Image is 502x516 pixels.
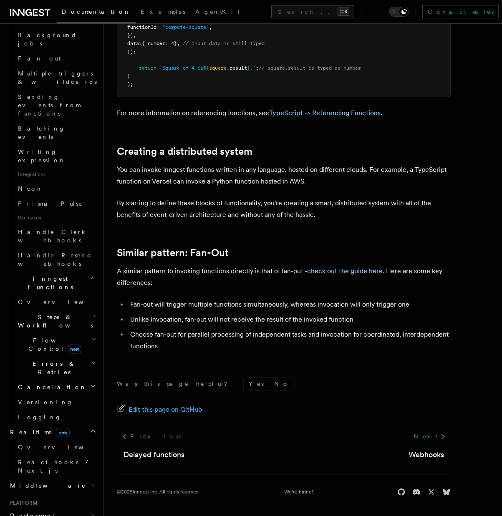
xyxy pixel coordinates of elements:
button: Search...⌘K [271,5,354,18]
span: Handle Clerk webhooks [18,229,88,244]
span: square [209,65,227,71]
a: Edit this page on GitHub [117,404,202,416]
a: Batching events [15,121,98,144]
button: Cancellation [15,380,98,395]
span: return [139,65,156,71]
button: Middleware [7,478,98,493]
span: new [68,345,81,354]
a: Overview [15,294,98,310]
span: } [247,65,250,71]
div: Realtimenew [7,440,98,478]
span: Fan out [18,55,61,62]
span: Flow Control [15,336,92,353]
span: , [133,33,136,38]
p: A similar pattern to invoking functions directly is that of fan-out - . Here are some key differe... [117,266,451,289]
span: // input data is still typed [183,40,265,46]
a: TypeScript -> Referencing Functions [269,109,381,117]
span: : [156,24,159,30]
span: } [174,40,177,46]
div: © 2025 Inngest Inc. All rights reserved. [117,489,200,496]
span: Prisma Pulse [18,200,83,207]
li: Fan-out will trigger multiple functions simultaneously, whereas invocation will only trigger one [128,299,451,311]
a: Logging [15,410,98,425]
button: Flow Controlnew [15,333,98,356]
span: Overview [18,444,104,451]
a: check out the guide here [307,267,383,275]
span: Overview [18,299,104,305]
span: , [209,24,212,30]
a: Multiple triggers & wildcards [15,66,98,89]
span: AgentKit [195,8,240,15]
button: No [269,378,294,390]
a: Previous [117,429,186,444]
span: .result [227,65,247,71]
span: React hooks / Next.js [18,459,92,474]
span: Cancellation [15,383,87,391]
p: Was this page helpful? [117,380,233,388]
a: Contact sales [422,5,499,18]
button: Errors & Retries [15,356,98,380]
span: ); [127,81,133,87]
span: Neon [18,185,43,192]
span: } [127,73,130,79]
span: .` [250,65,256,71]
span: Errors & Retries [15,360,91,376]
span: functionId [127,24,156,30]
kbd: ⌘K [338,8,349,16]
li: Choose fan-out for parallel processing of independent tasks and invocation for coordinated, inter... [128,329,451,352]
a: Background jobs [15,28,98,51]
a: Delayed functions [124,449,184,461]
span: , [177,40,180,46]
span: Middleware [7,481,86,490]
span: data [127,40,139,46]
p: You can invoke Inngest functions written in any language, hosted on different clouds. For example... [117,164,451,187]
p: For more information on referencing functions, see . [117,107,451,119]
a: Examples [136,3,190,23]
span: Edit this page on GitHub [129,404,202,416]
p: By starting to define these blocks of functionality, you're creating a smart, distributed system ... [117,197,451,221]
button: Steps & Workflows [15,310,98,333]
span: Sending events from functions [18,93,80,117]
a: Prisma Pulse [15,196,98,211]
span: : [165,40,168,46]
span: Background jobs [18,32,77,47]
span: Handle Resend webhooks [18,252,92,267]
span: Inngest Functions [7,274,90,291]
span: Examples [141,8,185,15]
a: Webhooks [409,449,444,461]
a: Versioning [15,395,98,410]
span: `Square of 4 is [159,65,203,71]
span: "compute-square" [162,24,209,30]
a: Overview [15,440,98,455]
span: }) [127,33,133,38]
a: Sending events from functions [15,89,98,121]
button: Toggle dark mode [389,7,409,17]
a: React hooks / Next.js [15,455,98,478]
span: ; [256,65,259,71]
span: Steps & Workflows [15,313,93,330]
a: Creating a distributed system [117,146,252,157]
span: Documentation [62,8,131,15]
a: Neon [15,181,98,196]
span: Platform [7,500,38,506]
a: Fan out [15,51,98,66]
span: : [139,40,142,46]
a: Next [409,429,451,444]
a: Handle Clerk webhooks [15,224,98,248]
span: Realtime [7,428,70,436]
a: Writing expression [15,144,98,168]
span: }); [127,49,136,55]
span: ${ [203,65,209,71]
span: 4 [171,40,174,46]
span: Writing expression [18,149,66,164]
span: Batching events [18,125,65,140]
a: We're hiring! [284,489,313,496]
button: Inngest Functions [7,271,98,294]
span: new [56,428,70,437]
a: Handle Resend webhooks [15,248,98,271]
span: Versioning [18,399,73,405]
span: { number [142,40,165,46]
a: Documentation [57,3,136,23]
li: Unlike invocation, fan-out will not receive the result of the invoked function [128,314,451,326]
a: Similar pattern: Fan-Out [117,247,229,259]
